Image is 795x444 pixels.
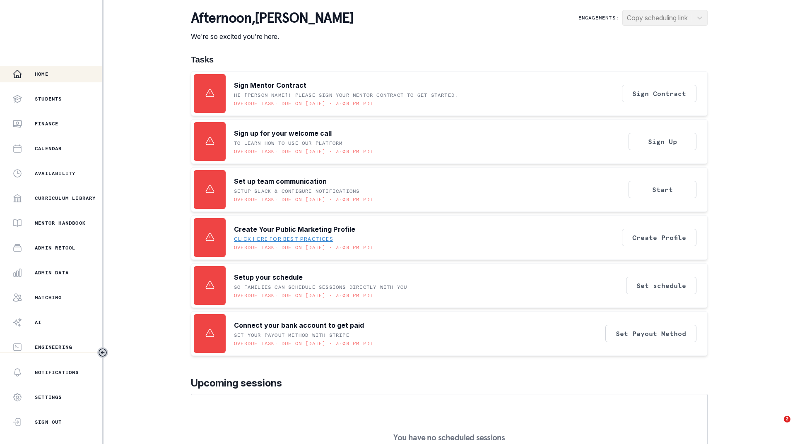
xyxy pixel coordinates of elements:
[35,120,58,127] p: Finance
[35,96,62,102] p: Students
[605,325,696,342] button: Set Payout Method
[234,80,306,90] p: Sign Mentor Contract
[35,220,86,226] p: Mentor Handbook
[234,332,349,338] p: Set your payout method with Stripe
[35,344,72,350] p: Engineering
[35,294,62,301] p: Matching
[234,320,364,330] p: Connect your bank account to get paid
[578,14,619,21] p: Engagements:
[234,224,355,234] p: Create Your Public Marketing Profile
[35,269,69,276] p: Admin Data
[234,188,359,194] p: Setup Slack & Configure Notifications
[626,277,696,294] button: Set schedule
[35,319,41,326] p: AI
[234,92,458,98] p: Hi [PERSON_NAME]! Please sign your mentor contract to get started.
[35,71,48,77] p: Home
[234,176,327,186] p: Set up team communication
[234,140,342,146] p: To learn how to use our platform
[234,148,373,155] p: Overdue task: Due on [DATE] • 3:08 PM PDT
[35,145,62,152] p: Calendar
[35,369,79,376] p: Notifications
[234,236,333,242] a: Click here for best practices
[234,244,373,251] p: Overdue task: Due on [DATE] • 3:08 PM PDT
[35,245,75,251] p: Admin Retool
[234,272,303,282] p: Setup your schedule
[234,128,332,138] p: Sign up for your welcome call
[234,196,373,203] p: Overdue task: Due on [DATE] • 3:08 PM PDT
[35,195,96,202] p: Curriculum Library
[767,416,787,436] iframe: Intercom live chat
[35,419,62,425] p: Sign Out
[622,85,696,102] button: Sign Contract
[622,229,696,246] button: Create Profile
[191,31,354,41] p: We're so excited you're here.
[234,340,373,347] p: Overdue task: Due on [DATE] • 3:08 PM PDT
[629,133,696,150] button: Sign Up
[234,100,373,107] p: Overdue task: Due on [DATE] • 3:08 PM PDT
[234,284,407,290] p: SO FAMILIES CAN SCHEDULE SESSIONS DIRECTLY WITH YOU
[35,170,75,177] p: Availability
[97,347,108,358] button: Toggle sidebar
[191,10,354,26] p: afternoon , [PERSON_NAME]
[629,181,696,198] button: Start
[191,55,708,65] h1: Tasks
[234,292,373,299] p: Overdue task: Due on [DATE] • 3:08 PM PDT
[393,433,505,442] p: You have no scheduled sessions
[191,376,708,391] p: Upcoming sessions
[784,416,790,422] span: 2
[35,394,62,401] p: Settings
